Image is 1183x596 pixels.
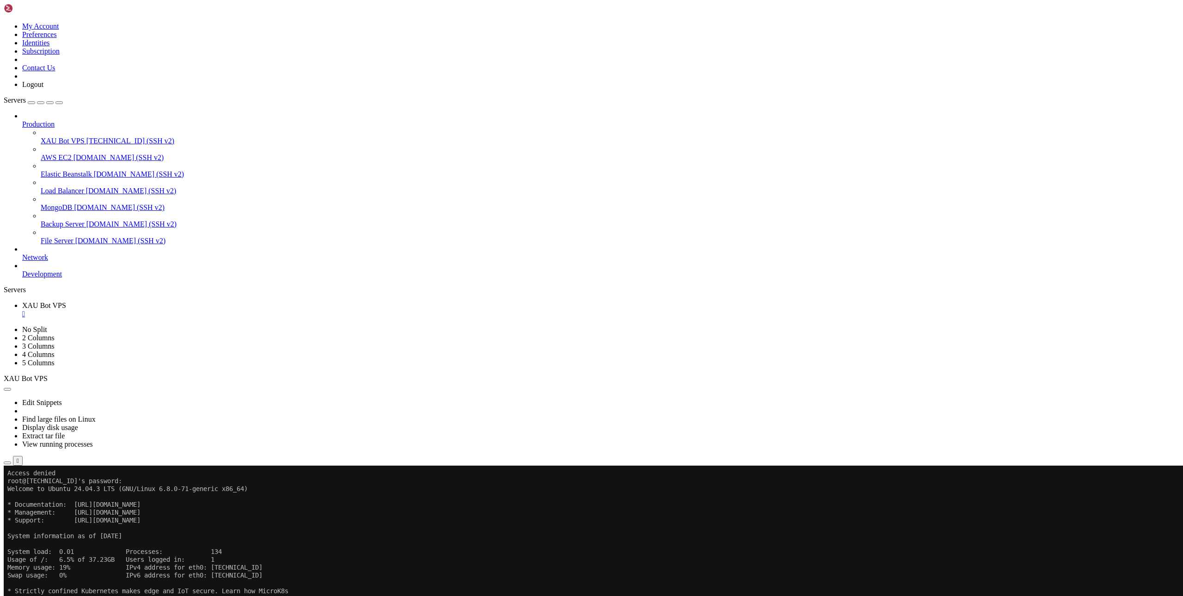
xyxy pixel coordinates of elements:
[4,286,1179,294] div: Servers
[4,4,57,13] img: Shellngn
[75,237,166,245] span: [DOMAIN_NAME] (SSH v2)
[74,203,165,211] span: [DOMAIN_NAME] (SSH v2)
[22,112,1179,245] li: Production
[41,178,1179,195] li: Load Balancer [DOMAIN_NAME] (SSH v2)
[4,98,1063,106] x-row: Memory usage: 19% IPv4 address for eth0: [TECHNICAL_ID]
[4,19,1063,27] x-row: Welcome to Ubuntu 24.04.3 LTS (GNU/Linux 6.8.0-71-generic x86_64)
[22,301,1179,318] a: XAU Bot VPS
[4,145,1063,153] x-row: [URL][DOMAIN_NAME]
[22,262,1179,278] li: Development
[41,154,1179,162] a: AWS EC2 [DOMAIN_NAME] (SSH v2)
[86,187,177,195] span: [DOMAIN_NAME] (SSH v2)
[22,359,55,367] a: 5 Columns
[4,96,63,104] a: Servers
[22,270,62,278] span: Development
[41,170,1179,178] a: Elastic Beanstalk [DOMAIN_NAME] (SSH v2)
[41,237,73,245] span: File Server
[41,187,84,195] span: Load Balancer
[22,253,1179,262] a: Network
[22,31,57,38] a: Preferences
[41,212,1179,228] li: Backup Server [DOMAIN_NAME] (SSH v2)
[22,424,78,431] a: Display disk usage
[41,220,85,228] span: Backup Server
[22,342,55,350] a: 3 Columns
[22,64,55,72] a: Contact Us
[4,129,1063,137] x-row: just raised the bar for easy, resilient and secure K8s cluster deployment.
[22,326,47,333] a: No Split
[22,120,55,128] span: Production
[86,220,177,228] span: [DOMAIN_NAME] (SSH v2)
[4,51,1063,59] x-row: * Support: [URL][DOMAIN_NAME]
[22,22,59,30] a: My Account
[4,184,1063,192] x-row: 3 of these updates are standard security updates.
[22,39,50,47] a: Identities
[4,90,1063,98] x-row: Usage of /: 6.5% of 37.23GB Users logged in: 1
[4,106,1063,114] x-row: Swap usage: 0% IPv6 address for eth0: [TECHNICAL_ID]
[41,228,1179,245] li: File Server [DOMAIN_NAME] (SSH v2)
[41,187,1179,195] a: Load Balancer [DOMAIN_NAME] (SSH v2)
[4,216,1063,224] x-row: See [URL][DOMAIN_NAME] or run: sudo pro status
[22,350,55,358] a: 4 Columns
[105,247,109,255] div: (26, 31)
[4,208,1063,216] x-row: Enable ESM Apps to receive additional future security updates.
[41,195,1179,212] li: MongoDB [DOMAIN_NAME] (SSH v2)
[22,440,93,448] a: View running processes
[4,43,1063,51] x-row: * Management: [URL][DOMAIN_NAME]
[94,170,184,178] span: [DOMAIN_NAME] (SSH v2)
[13,456,23,466] button: 
[22,270,1179,278] a: Development
[4,35,1063,43] x-row: * Documentation: [URL][DOMAIN_NAME]
[17,457,19,464] div: 
[41,154,72,161] span: AWS EC2
[4,4,1063,12] x-row: Access denied
[4,122,1063,129] x-row: * Strictly confined Kubernetes makes edge and IoT secure. Learn how MicroK8s
[4,96,26,104] span: Servers
[4,247,1063,255] x-row: root@ubuntu-2gb-fsn1-1:~#
[22,301,66,309] span: XAU Bot VPS
[41,137,85,145] span: XAU Bot VPS
[22,80,43,88] a: Logout
[22,120,1179,129] a: Production
[41,129,1179,145] li: XAU Bot VPS [TECHNICAL_ID] (SSH v2)
[22,432,65,440] a: Extract tar file
[41,203,1179,212] a: MongoDB [DOMAIN_NAME] (SSH v2)
[4,67,1063,74] x-row: System information as of [DATE]
[41,237,1179,245] a: File Server [DOMAIN_NAME] (SSH v2)
[4,82,1063,90] x-row: System load: 0.01 Processes: 134
[22,245,1179,262] li: Network
[41,220,1179,228] a: Backup Server [DOMAIN_NAME] (SSH v2)
[41,137,1179,145] a: XAU Bot VPS [TECHNICAL_ID] (SSH v2)
[22,47,60,55] a: Subscription
[4,177,1063,184] x-row: 7 updates can be applied immediately.
[4,192,1063,200] x-row: To see these additional updates run: apt list --upgradable
[22,399,62,406] a: Edit Snippets
[41,170,92,178] span: Elastic Beanstalk
[22,415,96,423] a: Find large files on Linux
[22,310,1179,318] a: 
[4,161,1063,169] x-row: Expanded Security Maintenance for Applications is not enabled.
[4,375,48,382] span: XAU Bot VPS
[41,162,1179,178] li: Elastic Beanstalk [DOMAIN_NAME] (SSH v2)
[41,145,1179,162] li: AWS EC2 [DOMAIN_NAME] (SSH v2)
[22,253,48,261] span: Network
[22,334,55,342] a: 2 Columns
[41,203,72,211] span: MongoDB
[73,154,164,161] span: [DOMAIN_NAME] (SSH v2)
[4,240,1063,247] x-row: Last login: [DATE] from [TECHNICAL_ID]
[4,12,1063,19] x-row: root@[TECHNICAL_ID]'s password:
[86,137,174,145] span: [TECHNICAL_ID] (SSH v2)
